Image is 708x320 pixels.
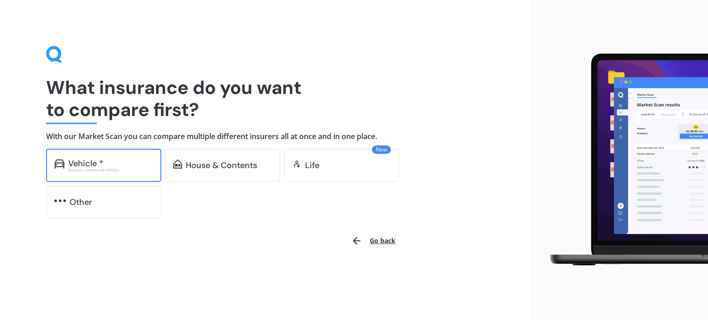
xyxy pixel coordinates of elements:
div: Other [70,198,92,207]
img: home-and-contents.b802091223b8502ef2dd.svg [173,159,182,169]
img: car.f15378c7a67c060ca3f3.svg [54,159,65,169]
span: New [372,145,391,154]
div: Excludes commercial vehicles [68,168,153,172]
div: House & Contents [186,161,257,170]
div: Vehicle * [68,159,103,168]
img: laptop.webp [538,49,708,271]
h4: With our Market Scan you can compare multiple different insurers all at once and in one place. [46,132,485,141]
img: other.81dba5aafe580aa69f38.svg [54,196,66,205]
h1: What insurance do you want to compare first? [46,76,485,121]
div: Life [305,161,319,170]
button: Go back [346,230,401,252]
img: life.f720d6a2d7cdcd3ad642.svg [292,159,301,169]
